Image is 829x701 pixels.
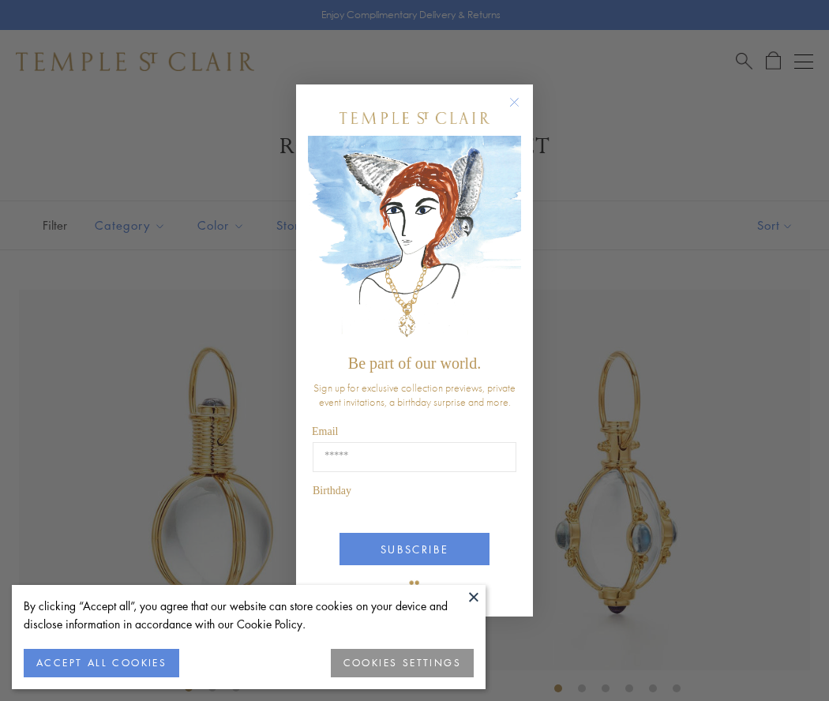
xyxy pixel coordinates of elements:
span: Be part of our world. [348,354,481,372]
img: c4a9eb12-d91a-4d4a-8ee0-386386f4f338.jpeg [308,136,521,347]
img: TSC [399,569,430,601]
div: By clicking “Accept all”, you agree that our website can store cookies on your device and disclos... [24,597,474,633]
button: Close dialog [512,100,532,120]
button: ACCEPT ALL COOKIES [24,649,179,677]
span: Sign up for exclusive collection previews, private event invitations, a birthday surprise and more. [313,380,516,409]
span: Email [312,425,338,437]
span: Birthday [313,485,351,497]
button: SUBSCRIBE [339,533,490,565]
img: Temple St. Clair [339,112,490,124]
input: Email [313,442,516,472]
button: COOKIES SETTINGS [331,649,474,677]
